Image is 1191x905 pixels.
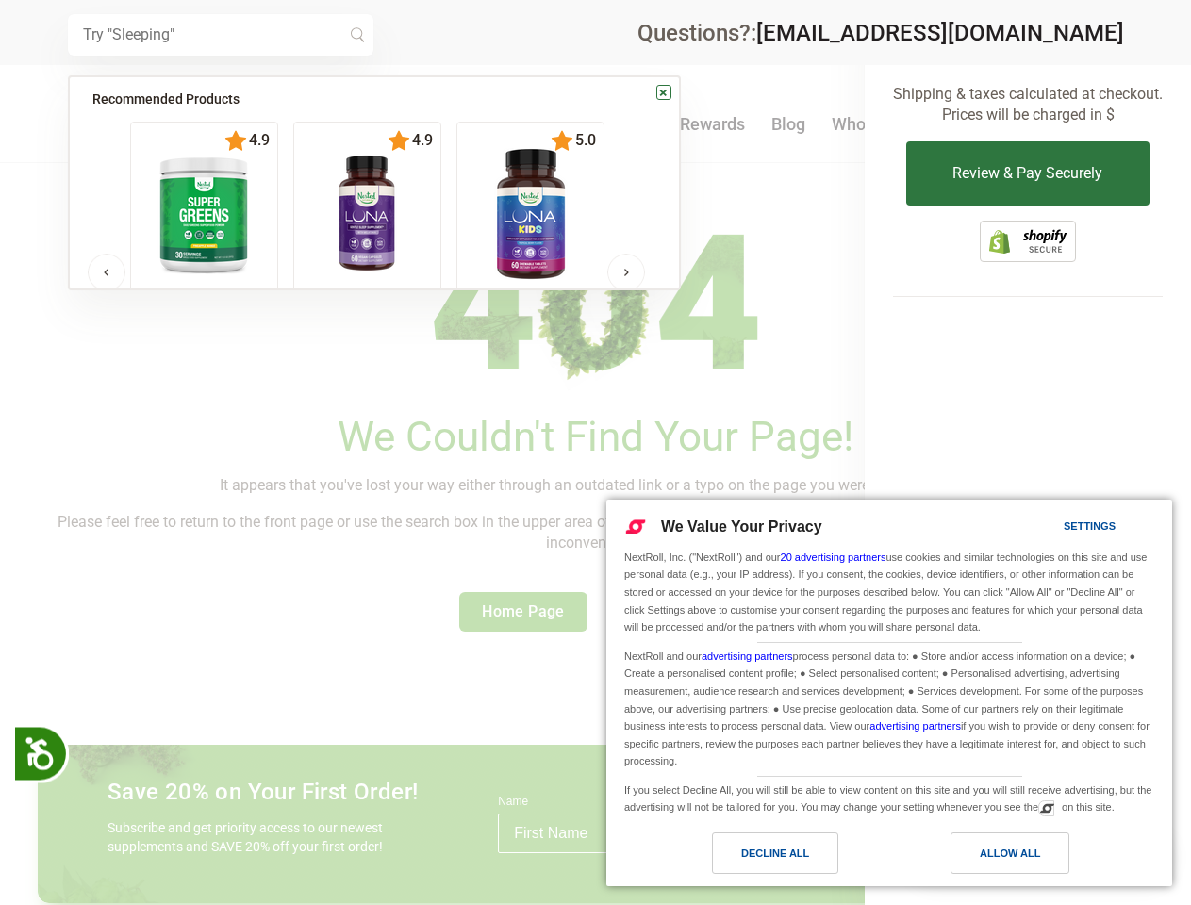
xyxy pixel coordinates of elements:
[781,551,886,563] a: 20 advertising partners
[92,91,240,107] span: Recommended Products
[498,814,703,853] input: First Name
[316,148,418,280] img: NN_LUNA_US_60_front_1_x140.png
[661,518,822,535] span: We Value Your Privacy
[893,84,1163,126] p: Shipping & taxes calculated at checkout. Prices will be charged in $
[620,547,1158,638] div: NextRoll, Inc. ("NextRoll") and our use cookies and similar technologies on this site and use per...
[980,843,1040,864] div: Allow All
[756,20,1124,46] a: [EMAIL_ADDRESS][DOMAIN_NAME]
[247,132,270,149] span: 4.9
[741,843,809,864] div: Decline All
[980,248,1076,266] a: This online store is secured by Shopify
[410,132,433,149] span: 4.9
[388,130,410,153] img: star.svg
[68,14,373,56] input: Try "Sleeping"
[224,130,247,153] img: star.svg
[1064,516,1116,536] div: Settings
[620,643,1158,772] div: NextRoll and our process personal data to: ● Store and/or access information on a device; ● Creat...
[618,832,889,883] a: Decline All
[465,148,597,280] img: 1_edfe67ed-9f0f-4eb3-a1ff-0a9febdc2b11_x140.png
[88,254,125,291] button: Previous
[906,141,1149,206] button: Review & Pay Securely
[620,777,1158,818] div: If you select Decline All, you will still be able to view content on this site and you will still...
[1031,511,1076,546] a: Settings
[869,720,961,732] a: advertising partners
[551,130,573,153] img: star.svg
[607,254,645,291] button: Next
[980,221,1076,262] img: Shopify secure badge
[498,795,703,814] label: Name
[146,148,261,280] img: imgpsh_fullsize_anim_-_2025-02-26T222351.371_x140.png
[702,650,793,662] a: advertising partners
[637,22,1124,44] div: Questions?:
[656,85,671,100] a: ×
[58,14,244,42] span: The Nested Loyalty Program
[1040,45,1086,66] span: $0.00
[889,832,1161,883] a: Allow All
[573,132,596,149] span: 5.0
